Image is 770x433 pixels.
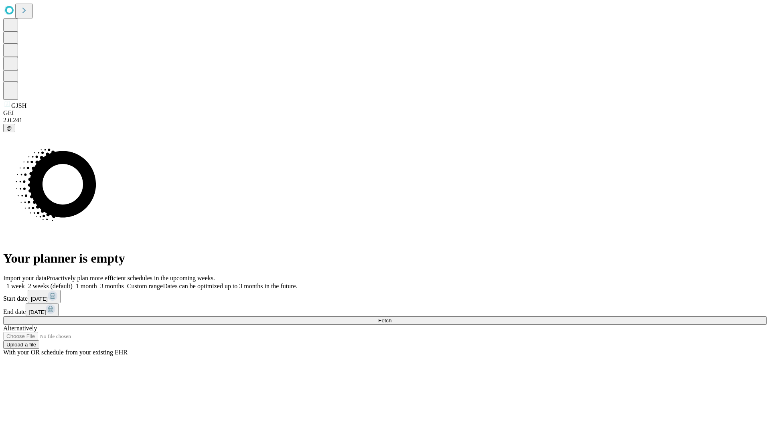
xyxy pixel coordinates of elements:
span: [DATE] [31,296,48,302]
span: 3 months [100,283,124,289]
div: End date [3,303,767,316]
button: Fetch [3,316,767,325]
span: Proactively plan more efficient schedules in the upcoming weeks. [47,275,215,281]
span: Custom range [127,283,163,289]
span: With your OR schedule from your existing EHR [3,349,128,356]
button: Upload a file [3,340,39,349]
span: 2 weeks (default) [28,283,73,289]
span: Alternatively [3,325,37,332]
h1: Your planner is empty [3,251,767,266]
div: Start date [3,290,767,303]
span: 1 week [6,283,25,289]
span: 1 month [76,283,97,289]
button: [DATE] [26,303,59,316]
div: GEI [3,109,767,117]
div: 2.0.241 [3,117,767,124]
button: @ [3,124,15,132]
button: [DATE] [28,290,61,303]
span: Fetch [378,318,391,324]
span: [DATE] [29,309,46,315]
span: @ [6,125,12,131]
span: Import your data [3,275,47,281]
span: Dates can be optimized up to 3 months in the future. [163,283,297,289]
span: GJSH [11,102,26,109]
